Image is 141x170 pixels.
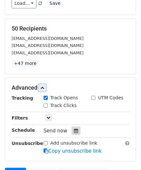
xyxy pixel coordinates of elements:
[12,84,129,91] h5: Advanced
[50,94,78,101] label: Track Opens
[12,50,84,55] small: [EMAIL_ADDRESS][DOMAIN_NAME]
[12,25,129,32] h5: 50 Recipients
[44,128,67,134] span: Send now
[12,128,35,133] strong: Schedule
[12,43,84,48] small: [EMAIL_ADDRESS][DOMAIN_NAME]
[50,140,97,147] label: Add unsubscribe link
[12,141,43,146] strong: Unsubscribe
[109,139,141,170] iframe: Chat Widget
[12,115,28,121] strong: Filters
[98,94,123,101] label: UTM Codes
[12,59,39,67] a: +47 more
[50,102,77,109] label: Track Clicks
[12,36,84,41] small: [EMAIL_ADDRESS][DOMAIN_NAME]
[44,148,102,154] a: Copy unsubscribe link
[12,95,33,101] strong: Tracking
